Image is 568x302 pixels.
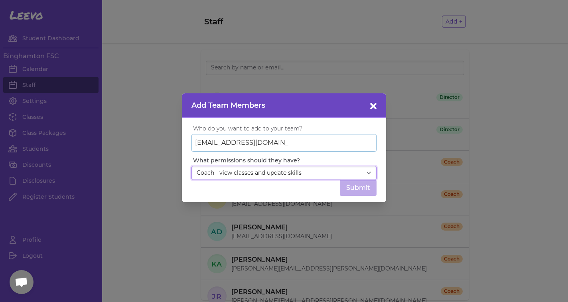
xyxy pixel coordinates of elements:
div: Open chat [10,270,34,294]
button: close button [367,100,380,113]
label: Who do you want to add to your team? [193,124,377,132]
header: Add Team Members [182,93,386,118]
button: Submit [340,180,377,196]
label: What permissions should they have? [193,156,377,164]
